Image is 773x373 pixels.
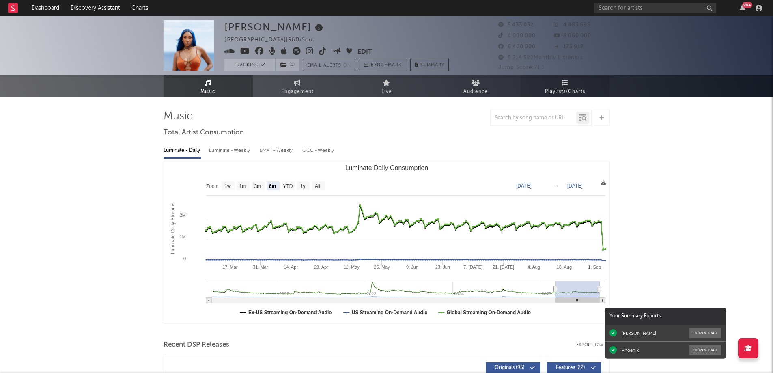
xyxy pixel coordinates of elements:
span: 6 400 000 [498,44,536,50]
span: Total Artist Consumption [164,128,244,138]
div: [PERSON_NAME] [622,330,656,336]
button: Download [689,328,721,338]
span: 8 060 000 [554,33,591,39]
text: YTD [283,183,293,189]
text: 3m [254,183,261,189]
em: On [343,63,351,68]
text: 26. May [374,265,390,270]
text: 18. Aug [556,265,571,270]
span: 5 433 032 [498,22,534,28]
a: Music [164,75,253,97]
text: [DATE] [516,183,532,189]
span: Jump Score: 71.1 [498,65,545,70]
text: 9. Jun [406,265,418,270]
text: 2M [179,213,185,218]
text: Luminate Daily Streams [170,203,175,254]
text: Ex-US Streaming On-Demand Audio [248,310,332,315]
div: Luminate - Daily [164,144,201,157]
text: 1y [300,183,305,189]
div: [PERSON_NAME] [224,20,325,34]
button: Download [689,345,721,355]
text: 28. Apr [314,265,328,270]
div: OCC - Weekly [302,144,335,157]
text: 4. Aug [527,265,540,270]
text: 1. Sep [588,265,601,270]
text: Global Streaming On-Demand Audio [446,310,531,315]
svg: Luminate Daily Consumption [164,161,609,323]
text: 17. Mar [222,265,238,270]
text: Luminate Daily Consumption [345,164,428,171]
text: 23. Jun [435,265,450,270]
a: Live [342,75,431,97]
span: Audience [463,87,488,97]
text: US Streaming On-Demand Audio [351,310,427,315]
span: Originals ( 95 ) [491,365,528,370]
div: Your Summary Exports [605,308,726,325]
text: 6m [269,183,276,189]
div: BMAT - Weekly [260,144,294,157]
button: (1) [276,59,299,71]
div: 99 + [742,2,752,8]
text: 1M [179,234,185,239]
button: Edit [357,47,372,57]
text: 1m [239,183,246,189]
text: 0 [183,256,185,261]
text: → [554,183,559,189]
button: Features(22) [547,362,601,373]
button: 99+ [740,5,745,11]
span: Live [381,87,392,97]
text: 7. [DATE] [463,265,482,270]
text: All [314,183,320,189]
button: Tracking [224,59,275,71]
button: Email AlertsOn [303,59,355,71]
text: 14. Apr [284,265,298,270]
a: Playlists/Charts [521,75,610,97]
span: Recent DSP Releases [164,340,229,350]
a: Benchmark [360,59,406,71]
span: Summary [420,63,444,67]
text: 21. [DATE] [493,265,514,270]
span: 4 483 695 [554,22,590,28]
span: Engagement [281,87,314,97]
input: Search for artists [594,3,716,13]
span: Features ( 22 ) [552,365,589,370]
span: 9 214 582 Monthly Listeners [498,55,583,60]
span: 173 912 [554,44,584,50]
span: Benchmark [371,60,402,70]
span: 4 000 000 [498,33,536,39]
button: Export CSV [576,343,610,347]
text: Zoom [206,183,219,189]
a: Audience [431,75,521,97]
text: 12. May [343,265,360,270]
input: Search by song name or URL [491,115,576,121]
span: Music [200,87,215,97]
text: 1w [224,183,231,189]
div: [GEOGRAPHIC_DATA] | R&B/Soul [224,35,323,45]
text: 31. Mar [253,265,268,270]
span: Playlists/Charts [545,87,585,97]
div: Phoenix [622,347,639,353]
button: Originals(95) [486,362,540,373]
div: Luminate - Weekly [209,144,252,157]
span: ( 1 ) [275,59,299,71]
button: Summary [410,59,449,71]
text: [DATE] [567,183,583,189]
a: Engagement [253,75,342,97]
